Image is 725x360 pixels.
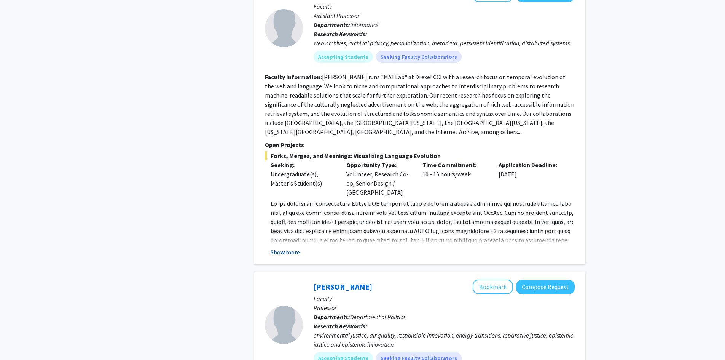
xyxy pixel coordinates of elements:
[314,331,575,349] div: environmental justice, air quality, responsible innovation, energy transitions, reparative justic...
[346,160,411,170] p: Opportunity Type:
[350,313,405,321] span: Department of Politics
[271,199,575,309] p: Lo ips dolorsi am consectetura Elitse DOE tempori ut labo e dolorema aliquae adminimve qui nostru...
[314,38,575,48] div: web archives, archival privacy, personalization, metadata, persistent identification, distributed...
[265,151,575,160] span: Forks, Merges, and Meanings: Visualizing Language Evolution
[271,170,335,188] div: Undergraduate(s), Master's Student(s)
[314,322,367,330] b: Research Keywords:
[376,51,462,63] mat-chip: Seeking Faculty Collaborators
[314,282,372,291] a: [PERSON_NAME]
[265,73,322,81] b: Faculty Information:
[271,248,300,257] button: Show more
[314,11,575,20] p: Assistant Professor
[516,280,575,294] button: Compose Request to Gwen Ottinger
[422,160,487,170] p: Time Commitment:
[265,140,575,149] p: Open Projects
[341,160,417,197] div: Volunteer, Research Co-op, Senior Design / [GEOGRAPHIC_DATA]
[314,294,575,303] p: Faculty
[314,2,575,11] p: Faculty
[314,30,367,38] b: Research Keywords:
[271,160,335,170] p: Seeking:
[6,326,32,354] iframe: Chat
[314,313,350,321] b: Departments:
[314,21,350,29] b: Departments:
[499,160,563,170] p: Application Deadline:
[417,160,493,197] div: 10 - 15 hours/week
[473,280,513,294] button: Add Gwen Ottinger to Bookmarks
[350,21,378,29] span: Informatics
[265,73,574,136] fg-read-more: [PERSON_NAME] runs "MATLab" at Drexel CCI with a research focus on temporal evolution of the web ...
[314,51,373,63] mat-chip: Accepting Students
[493,160,569,197] div: [DATE]
[314,303,575,312] p: Professor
